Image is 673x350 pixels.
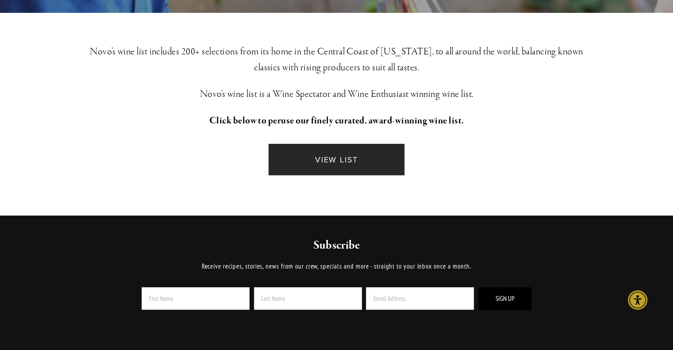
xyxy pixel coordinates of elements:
input: Email Address [366,287,474,310]
strong: Click below to peruse our finely curated, award-winning wine list. [209,115,464,127]
input: First Name [142,287,250,310]
button: Sign Up [478,287,531,310]
div: Accessibility Menu [628,290,647,310]
span: Sign Up [496,294,515,303]
a: VIEW LIST [269,144,404,175]
h2: Subscribe [117,238,556,254]
p: Receive recipes, stories, news from our crew, specials and more - straight to your inbox once a m... [117,261,556,272]
h3: Novo’s wine list is a Wine Spectator and Wine Enthusiast winning wine list. [79,86,595,102]
input: Last Name [254,287,362,310]
h3: Novo’s wine list includes 200+ selections from its home in the Central Coast of [US_STATE], to al... [79,44,595,76]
